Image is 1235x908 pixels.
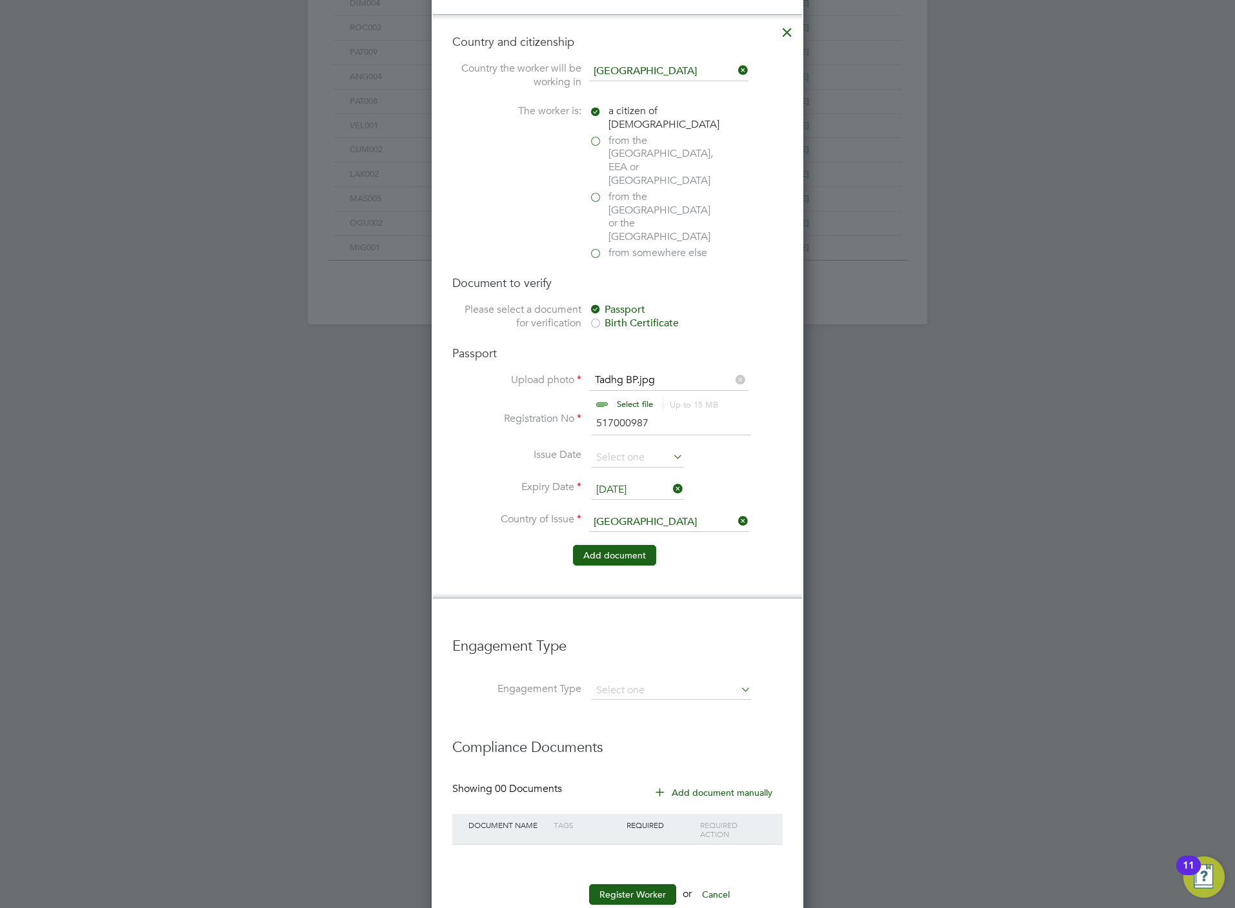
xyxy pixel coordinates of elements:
[452,104,581,118] label: The worker is:
[589,62,748,81] input: Search for...
[452,448,581,462] label: Issue Date
[697,814,770,845] div: Required Action
[573,545,656,566] button: Add document
[592,448,683,468] input: Select one
[592,480,683,500] input: Select one
[452,725,783,757] h3: Compliance Documents
[692,884,740,905] button: Cancel
[452,624,783,656] h3: Engagement Type
[589,513,748,532] input: Search for...
[452,62,581,89] label: Country the worker will be working in
[623,814,696,836] div: Required
[452,275,783,290] h4: Document to verify
[452,682,581,696] label: Engagement Type
[647,782,783,803] button: Add document manually
[589,317,783,330] div: Birth Certificate
[608,134,718,188] span: from the [GEOGRAPHIC_DATA], EEA or [GEOGRAPHIC_DATA]
[495,782,562,795] span: 00 Documents
[589,884,676,905] button: Register Worker
[592,682,751,700] input: Select one
[550,814,623,836] div: Tags
[1183,856,1225,898] button: Open Resource Center, 11 new notifications
[465,814,550,836] div: Document Name
[452,34,783,49] h4: Country and citizenship
[608,190,718,244] span: from the [GEOGRAPHIC_DATA] or the [GEOGRAPHIC_DATA]
[589,303,783,317] div: Passport
[452,412,581,426] label: Registration No
[452,303,581,330] label: Please select a document for verification
[452,782,565,796] div: Showing
[452,480,581,494] label: Expiry Date
[608,246,707,260] span: from somewhere else
[452,373,581,387] label: Upload photo
[608,104,719,132] span: a citizen of [DEMOGRAPHIC_DATA]
[452,513,581,526] label: Country of Issue
[1183,865,1194,882] div: 11
[452,346,783,360] h4: Passport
